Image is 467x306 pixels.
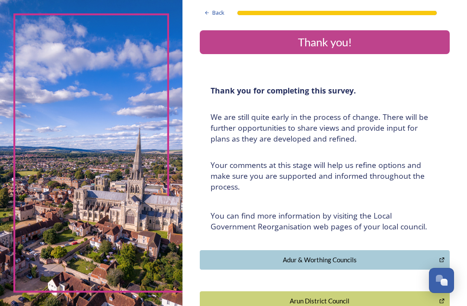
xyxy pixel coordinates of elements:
[203,34,446,51] div: Thank you!
[205,296,434,306] div: Arun District Council
[212,9,224,17] span: Back
[211,210,439,232] h4: You can find more information by visiting the Local Government Reorganisation web pages of your l...
[211,160,439,192] h4: Your comments at this stage will help us refine options and make sure you are supported and infor...
[205,255,434,265] div: Adur & Worthing Councils
[429,268,454,293] button: Open Chat
[200,250,450,270] button: Adur & Worthing Councils
[211,112,439,144] h4: We are still quite early in the process of change. There will be further opportunities to share v...
[211,85,356,96] strong: Thank you for completing this survey.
